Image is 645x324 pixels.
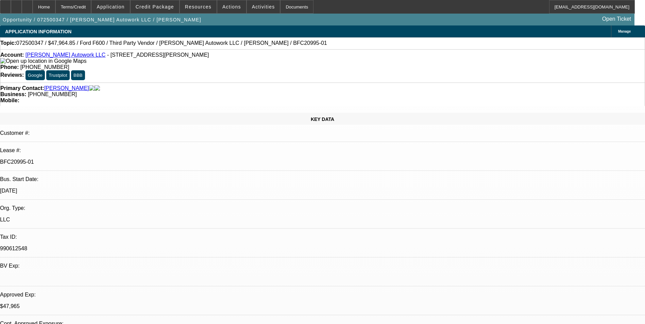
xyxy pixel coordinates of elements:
a: View Google Maps [0,58,86,64]
button: BBB [71,70,85,80]
span: 072500347 / $47,964.85 / Ford F600 / Third Party Vendor / [PERSON_NAME] Autowork LLC / [PERSON_NA... [16,40,327,46]
span: Resources [185,4,211,10]
span: [PHONE_NUMBER] [20,64,69,70]
span: Application [97,4,124,10]
a: [PERSON_NAME] [44,85,89,91]
span: KEY DATA [311,116,334,122]
button: Activities [247,0,280,13]
span: Credit Package [136,4,174,10]
span: APPLICATION INFORMATION [5,29,71,34]
span: Manage [618,30,631,33]
button: Resources [180,0,217,13]
span: Activities [252,4,275,10]
button: Application [91,0,130,13]
button: Credit Package [131,0,179,13]
a: Open Ticket [599,13,634,25]
strong: Primary Contact: [0,85,44,91]
strong: Reviews: [0,72,24,78]
span: Opportunity / 072500347 / [PERSON_NAME] Autowork LLC / [PERSON_NAME] [3,17,201,22]
span: Actions [222,4,241,10]
span: - [STREET_ADDRESS][PERSON_NAME] [107,52,209,58]
button: Google [26,70,45,80]
strong: Mobile: [0,97,19,103]
button: Trustpilot [46,70,69,80]
strong: Topic: [0,40,16,46]
strong: Business: [0,91,26,97]
img: linkedin-icon.png [95,85,100,91]
a: [PERSON_NAME] Autowork LLC [26,52,106,58]
button: Actions [217,0,246,13]
span: [PHONE_NUMBER] [28,91,77,97]
img: facebook-icon.png [89,85,95,91]
strong: Account: [0,52,24,58]
strong: Phone: [0,64,19,70]
img: Open up location in Google Maps [0,58,86,64]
